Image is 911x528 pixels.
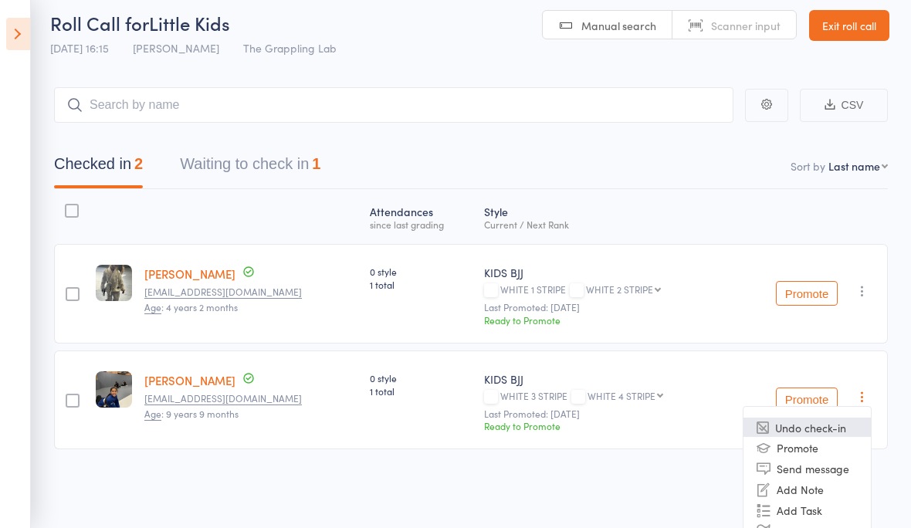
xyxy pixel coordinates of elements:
[776,388,838,412] button: Promote
[312,155,320,172] div: 1
[144,286,357,297] small: Admin@ebearthworks.com.au
[144,393,357,404] small: lybeebuzz@yahoo.com.au
[96,371,132,408] img: image1747786930.png
[743,479,871,499] li: Add Note
[791,158,825,174] label: Sort by
[243,40,337,56] span: The Grappling Lab
[144,300,238,314] span: : 4 years 2 months
[809,10,889,41] a: Exit roll call
[586,284,653,294] div: WHITE 2 STRIPE
[484,265,725,280] div: KIDS BJJ
[484,371,725,387] div: KIDS BJJ
[484,408,725,419] small: Last Promoted: [DATE]
[370,265,472,278] span: 0 style
[581,18,656,33] span: Manual search
[134,155,143,172] div: 2
[149,10,230,36] span: Little Kids
[54,87,733,123] input: Search by name
[133,40,219,56] span: [PERSON_NAME]
[144,372,235,388] a: [PERSON_NAME]
[828,158,880,174] div: Last name
[484,313,725,327] div: Ready to Promote
[484,219,725,229] div: Current / Next Rank
[743,458,871,479] li: Send message
[588,391,655,401] div: WHITE 4 STRIPE
[743,437,871,458] li: Promote
[478,196,731,237] div: Style
[776,281,838,306] button: Promote
[484,391,725,404] div: WHITE 3 STRIPE
[96,265,132,301] img: image1752582752.png
[743,499,871,520] li: Add Task
[484,284,725,297] div: WHITE 1 STRIPE
[484,302,725,313] small: Last Promoted: [DATE]
[54,147,143,188] button: Checked in2
[144,407,239,421] span: : 9 years 9 months
[180,147,320,188] button: Waiting to check in1
[50,10,149,36] span: Roll Call for
[370,371,472,384] span: 0 style
[800,89,888,122] button: CSV
[144,266,235,282] a: [PERSON_NAME]
[484,419,725,432] div: Ready to Promote
[370,278,472,291] span: 1 total
[50,40,109,56] span: [DATE] 16:15
[370,384,472,398] span: 1 total
[364,196,478,237] div: Atten­dances
[370,219,472,229] div: since last grading
[743,418,871,437] li: Undo check-in
[711,18,781,33] span: Scanner input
